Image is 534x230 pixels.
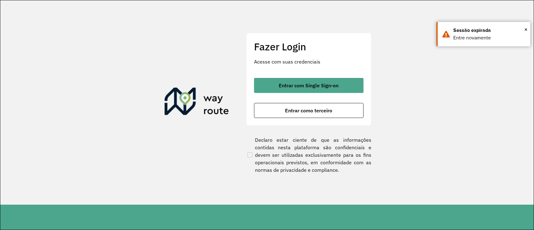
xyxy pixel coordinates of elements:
[524,25,527,34] button: Close
[524,25,527,34] span: ×
[254,41,364,53] h2: Fazer Login
[254,103,364,118] button: button
[165,88,229,118] img: Roteirizador AmbevTech
[285,108,332,113] span: Entrar como terceiro
[254,78,364,93] button: button
[279,83,338,88] span: Entrar com Single Sign-on
[453,34,526,42] div: Entre novamente
[453,27,526,34] div: Sessão expirada
[254,58,364,65] p: Acesse com suas credenciais
[246,136,371,174] label: Declaro estar ciente de que as informações contidas nesta plataforma são confidenciais e devem se...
